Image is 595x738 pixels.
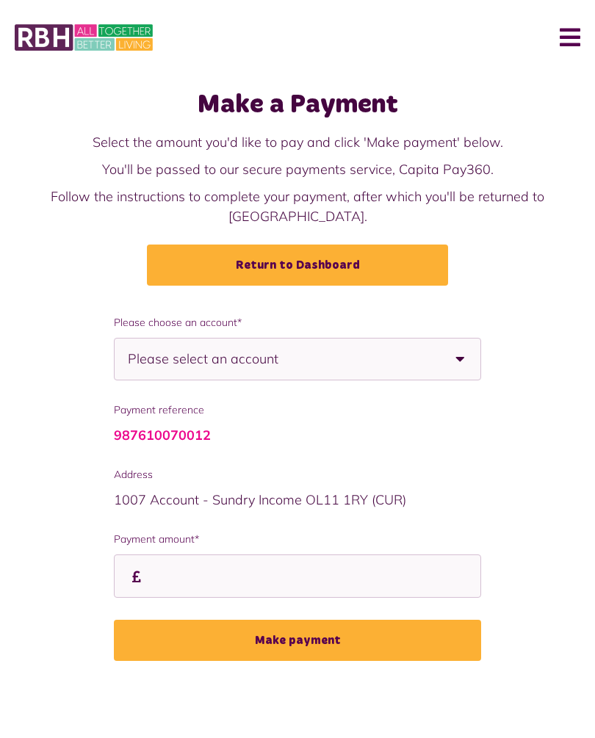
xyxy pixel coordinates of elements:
a: 987610070012 [114,427,211,444]
img: MyRBH [15,22,153,53]
span: Please choose an account* [114,315,481,330]
p: Follow the instructions to complete your payment, after which you'll be returned to [GEOGRAPHIC_D... [15,187,580,226]
p: You'll be passed to our secure payments service, Capita Pay360. [15,159,580,179]
span: Payment reference [114,402,481,418]
button: Make payment [114,620,481,661]
a: Return to Dashboard [147,245,448,286]
span: Address [114,467,481,482]
label: Payment amount* [114,532,481,547]
h1: Make a Payment [15,90,580,121]
p: Select the amount you'd like to pay and click 'Make payment' below. [15,132,580,152]
span: 1007 Account - Sundry Income OL11 1RY (CUR) [114,491,406,508]
span: Please select an account [128,339,330,380]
